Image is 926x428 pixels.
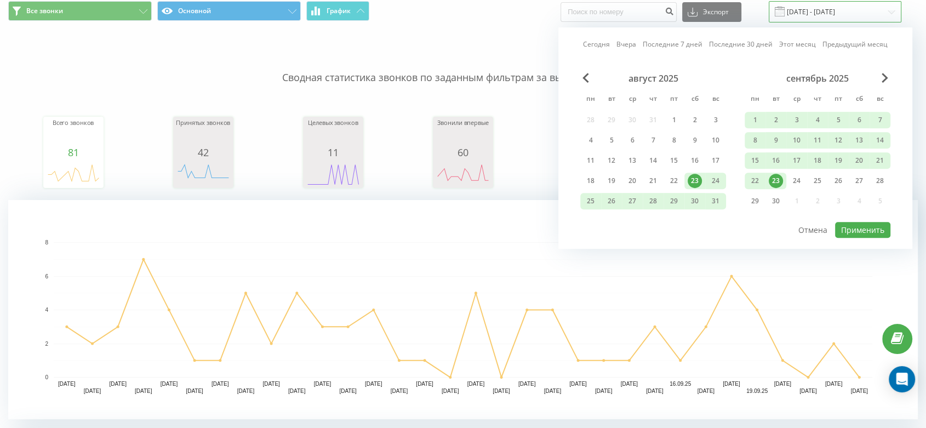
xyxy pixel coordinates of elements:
svg: A chart. [436,158,490,191]
div: вт 26 авг. 2025 г. [601,193,622,209]
div: 13 [852,133,866,147]
div: вт 30 сент. 2025 г. [765,193,786,209]
div: сб 9 авг. 2025 г. [684,132,705,149]
text: 16.09.25 [670,381,691,387]
abbr: вторник [768,92,784,108]
abbr: пятница [830,92,847,108]
text: [DATE] [161,381,178,387]
div: 1 [748,113,762,127]
text: [DATE] [314,381,331,387]
text: 8 [45,239,48,246]
div: вс 17 авг. 2025 г. [705,152,726,169]
div: Целевых звонков [306,119,361,147]
abbr: суббота [687,92,703,108]
div: вт 12 авг. 2025 г. [601,152,622,169]
div: 31 [708,194,723,208]
p: Сводная статистика звонков по заданным фильтрам за выбранный период [8,49,918,85]
div: чт 11 сент. 2025 г. [807,132,828,149]
div: 9 [769,133,783,147]
div: 25 [584,194,598,208]
div: вс 14 сент. 2025 г. [870,132,890,149]
text: [DATE] [697,388,714,394]
div: 23 [688,174,702,188]
text: [DATE] [84,388,101,394]
div: пт 19 сент. 2025 г. [828,152,849,169]
div: сб 2 авг. 2025 г. [684,112,705,128]
div: пн 8 сент. 2025 г. [745,132,765,149]
abbr: воскресенье [707,92,724,108]
div: 10 [790,133,804,147]
div: вс 24 авг. 2025 г. [705,173,726,189]
div: пт 5 сент. 2025 г. [828,112,849,128]
div: пн 18 авг. 2025 г. [580,173,601,189]
div: сб 13 сент. 2025 г. [849,132,870,149]
div: 26 [604,194,619,208]
div: ср 24 сент. 2025 г. [786,173,807,189]
div: пт 8 авг. 2025 г. [664,132,684,149]
div: август 2025 [580,73,726,84]
div: 15 [748,153,762,168]
div: 17 [708,153,723,168]
div: пт 26 сент. 2025 г. [828,173,849,189]
div: ср 13 авг. 2025 г. [622,152,643,169]
div: Всего звонков [46,119,101,147]
div: пн 29 сент. 2025 г. [745,193,765,209]
div: 60 [436,147,490,158]
div: ср 3 сент. 2025 г. [786,112,807,128]
div: сб 6 сент. 2025 г. [849,112,870,128]
text: [DATE] [109,381,127,387]
div: 6 [625,133,639,147]
button: График [306,1,369,21]
div: 16 [688,153,702,168]
div: чт 25 сент. 2025 г. [807,173,828,189]
text: [DATE] [723,381,740,387]
div: 19 [604,174,619,188]
div: пт 1 авг. 2025 г. [664,112,684,128]
abbr: понедельник [582,92,599,108]
abbr: пятница [666,92,682,108]
text: [DATE] [621,381,638,387]
a: Сегодня [583,39,610,50]
div: 21 [646,174,660,188]
div: 29 [748,194,762,208]
div: 27 [625,194,639,208]
div: 21 [873,153,887,168]
div: чт 28 авг. 2025 г. [643,193,664,209]
a: Последние 7 дней [643,39,702,50]
div: A chart. [46,158,101,191]
text: [DATE] [774,381,791,387]
text: [DATE] [58,381,76,387]
div: пт 12 сент. 2025 г. [828,132,849,149]
div: 1 [667,113,681,127]
div: вс 3 авг. 2025 г. [705,112,726,128]
div: чт 4 сент. 2025 г. [807,112,828,128]
button: Все звонки [8,1,152,21]
div: пн 4 авг. 2025 г. [580,132,601,149]
input: Поиск по номеру [561,2,677,22]
div: 29 [667,194,681,208]
abbr: понедельник [747,92,763,108]
div: 24 [708,174,723,188]
div: Open Intercom Messenger [889,366,915,392]
span: Next Month [882,73,888,83]
div: вт 5 авг. 2025 г. [601,132,622,149]
text: 0 [45,374,48,380]
text: 2 [45,341,48,347]
div: 26 [831,174,845,188]
div: 16 [769,153,783,168]
div: пт 22 авг. 2025 г. [664,173,684,189]
div: 28 [873,174,887,188]
div: 10 [708,133,723,147]
div: A chart. [176,158,231,191]
div: 7 [873,113,887,127]
abbr: воскресенье [872,92,888,108]
abbr: среда [624,92,641,108]
div: 12 [604,153,619,168]
div: пт 29 авг. 2025 г. [664,193,684,209]
div: 6 [852,113,866,127]
text: [DATE] [595,388,613,394]
svg: A chart. [8,200,918,419]
div: сентябрь 2025 [745,73,890,84]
